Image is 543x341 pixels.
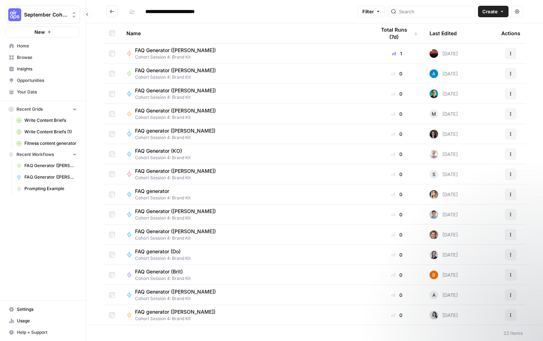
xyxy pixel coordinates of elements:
[430,190,458,199] div: [DATE]
[135,288,216,295] span: FAQ Generator ([PERSON_NAME])
[17,318,77,324] span: Usage
[13,183,80,194] a: Prompting Example
[17,329,77,336] span: Help + Support
[430,210,438,219] img: jfqs3079v2d0ynct2zz6w6q7w8l7
[126,167,364,181] a: FAQ Generator ([PERSON_NAME])Cohort Session 4: Brand Kit
[135,155,191,161] span: Cohort Session 4: Brand Kit
[13,115,80,126] a: Write Content Briefs
[376,251,418,258] div: 0
[430,69,438,78] img: o3cqybgnmipr355j8nz4zpq1mc6x
[13,138,80,149] a: Fitness content generator
[430,271,438,279] img: zm3uz8txogn4me27849heo7dvxd6
[6,52,80,63] a: Browse
[376,151,418,158] div: 0
[126,308,364,322] a: FAQ generator ([PERSON_NAME])Cohort Session 4: Brand Kit
[24,11,68,18] span: September Cohort
[106,6,118,17] button: Go back
[135,167,216,175] span: FAQ Generator ([PERSON_NAME])
[135,195,191,201] span: Cohort Session 4: Brand Kit
[358,6,385,17] button: Filter
[430,170,458,179] div: [DATE]
[362,8,374,15] span: Filter
[126,228,364,241] a: FAQ Generator ([PERSON_NAME])Cohort Session 4: Brand Kit
[376,90,418,97] div: 0
[24,174,77,180] span: FAQ Generator ([PERSON_NAME])
[126,268,364,282] a: FAQ Generator (Brit)Cohort Session 4: Brand Kit
[24,129,77,135] span: Write Content Briefs (1)
[430,69,458,78] div: [DATE]
[135,255,191,262] span: Cohort Session 4: Brand Kit
[17,106,43,112] span: Recent Grids
[399,8,472,15] input: Search
[6,6,80,24] button: Workspace: September Cohort
[482,8,498,15] span: Create
[430,271,458,279] div: [DATE]
[376,70,418,77] div: 0
[430,250,458,259] div: [DATE]
[17,66,77,72] span: Insights
[126,47,364,60] a: FAQ Generator ([PERSON_NAME])Cohort Session 4: Brand Kit
[24,117,77,124] span: Write Content Briefs
[135,215,222,221] span: Cohort Session 4: Brand Kit
[13,171,80,183] a: FAQ Generator ([PERSON_NAME])
[135,147,185,155] span: FAQ Generator (KO)
[376,171,418,178] div: 0
[126,208,364,221] a: FAQ Generator ([PERSON_NAME])Cohort Session 4: Brand Kit
[135,114,222,121] span: Cohort Session 4: Brand Kit
[135,67,216,74] span: FAQ Generator ([PERSON_NAME])
[376,231,418,238] div: 0
[126,67,364,80] a: FAQ Generator ([PERSON_NAME])Cohort Session 4: Brand Kit
[6,27,80,37] button: New
[432,171,435,178] span: S
[478,6,509,17] button: Create
[135,295,222,302] span: Cohort Session 4: Brand Kit
[126,107,364,121] a: FAQ Generator ([PERSON_NAME])Cohort Session 4: Brand Kit
[135,54,222,60] span: Cohort Session 4: Brand Kit
[135,47,216,54] span: FAQ Generator ([PERSON_NAME])
[34,28,45,36] span: New
[126,23,364,43] div: Name
[430,130,458,138] div: [DATE]
[24,140,77,147] span: Fitness content generator
[6,149,80,160] button: Recent Workflows
[135,74,222,80] span: Cohort Session 4: Brand Kit
[17,54,77,61] span: Browse
[6,104,80,115] button: Recent Grids
[430,130,438,138] img: fvupjppv8b9nt3h87yhfikz8g0rq
[135,268,185,275] span: FAQ Generator (Brit)
[430,89,458,98] div: [DATE]
[376,110,418,117] div: 0
[430,89,438,98] img: qc1krt83hdb9iwvuxhzyvxu8w30s
[135,275,191,282] span: Cohort Session 4: Brand Kit
[6,304,80,315] a: Settings
[430,150,438,158] img: rnewfn8ozkblbv4ke1ie5hzqeirw
[17,77,77,84] span: Opportunities
[126,188,364,201] a: FAQ generatorCohort Session 4: Brand Kit
[17,89,77,95] span: Your Data
[135,208,216,215] span: FAQ Generator ([PERSON_NAME])
[13,126,80,138] a: Write Content Briefs (1)
[135,235,222,241] span: Cohort Session 4: Brand Kit
[432,110,436,117] span: M
[135,134,221,141] span: Cohort Session 4: Brand Kit
[135,315,221,322] span: Cohort Session 4: Brand Kit
[430,110,458,118] div: [DATE]
[126,147,364,161] a: FAQ Generator (KO)Cohort Session 4: Brand Kit
[135,175,222,181] span: Cohort Session 4: Brand Kit
[6,327,80,338] button: Help + Support
[135,127,215,134] span: FAQ generator ([PERSON_NAME])
[430,210,458,219] div: [DATE]
[6,315,80,327] a: Usage
[6,40,80,52] a: Home
[135,188,185,195] span: FAQ generator
[430,190,438,199] img: u12faqvyo1gecp3wwan3wwehqyel
[135,94,222,101] span: Cohort Session 4: Brand Kit
[17,43,77,49] span: Home
[501,23,520,43] div: Actions
[430,230,438,239] img: 894gttvz9wke5ep6j4bcvijddnxm
[430,49,458,58] div: [DATE]
[376,191,418,198] div: 0
[135,308,215,315] span: FAQ generator ([PERSON_NAME])
[6,63,80,75] a: Insights
[430,250,438,259] img: 2n4aznk1nq3j315p2jgzsow27iki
